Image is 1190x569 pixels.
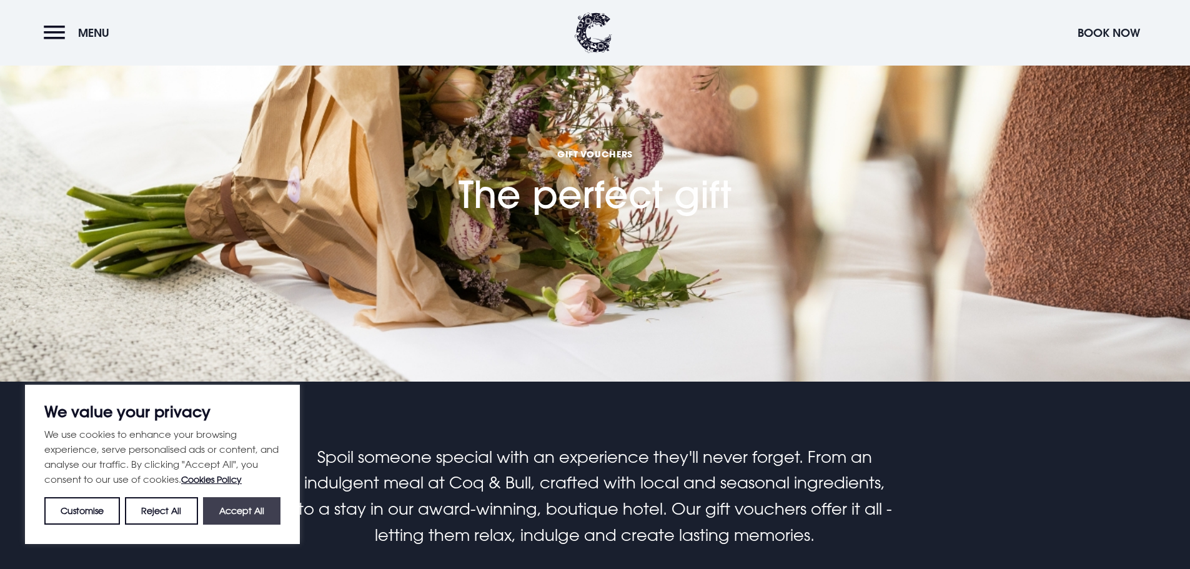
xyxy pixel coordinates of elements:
div: We value your privacy [25,385,300,544]
button: Book Now [1071,19,1146,46]
button: Accept All [203,497,280,525]
p: We use cookies to enhance your browsing experience, serve personalised ads or content, and analys... [44,427,280,487]
button: Reject All [125,497,197,525]
p: We value your privacy [44,404,280,419]
button: Menu [44,19,116,46]
img: Clandeboye Lodge [575,12,612,53]
a: Cookies Policy [181,474,242,485]
span: Menu [78,26,109,40]
span: GIFT VOUCHERS [459,148,731,160]
button: Customise [44,497,120,525]
p: Spoil someone special with an experience they'll never forget. From an indulgent meal at Coq & Bu... [297,444,892,548]
h1: The perfect gift [459,148,731,217]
